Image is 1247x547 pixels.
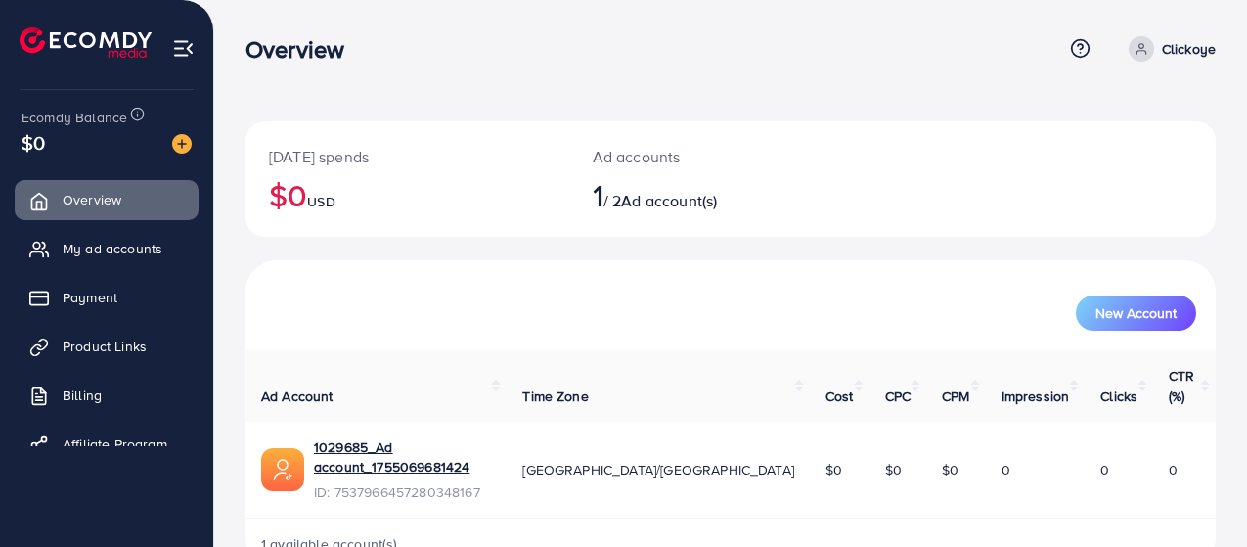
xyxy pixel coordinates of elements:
[63,337,147,356] span: Product Links
[307,192,334,211] span: USD
[15,278,199,317] a: Payment
[621,190,717,211] span: Ad account(s)
[261,387,334,406] span: Ad Account
[1121,36,1216,62] a: Clickoye
[1002,460,1010,479] span: 0
[942,387,969,406] span: CPM
[15,425,199,464] a: Affiliate Program
[261,448,304,491] img: ic-ads-acc.e4c84228.svg
[1095,306,1177,320] span: New Account
[63,239,162,258] span: My ad accounts
[593,172,603,217] span: 1
[314,482,491,502] span: ID: 7537966457280348167
[1100,387,1137,406] span: Clicks
[15,180,199,219] a: Overview
[63,434,167,454] span: Affiliate Program
[63,386,102,405] span: Billing
[522,387,588,406] span: Time Zone
[20,27,152,58] img: logo
[1002,387,1070,406] span: Impression
[63,190,121,209] span: Overview
[825,460,842,479] span: $0
[245,35,360,64] h3: Overview
[22,128,45,157] span: $0
[63,288,117,307] span: Payment
[1164,459,1232,532] iframe: Chat
[15,376,199,415] a: Billing
[1076,296,1196,331] button: New Account
[885,387,911,406] span: CPC
[15,229,199,268] a: My ad accounts
[1100,460,1109,479] span: 0
[593,145,788,168] p: Ad accounts
[269,176,546,213] h2: $0
[825,387,854,406] span: Cost
[269,145,546,168] p: [DATE] spends
[1169,366,1194,405] span: CTR (%)
[22,108,127,127] span: Ecomdy Balance
[314,437,491,478] a: 1029685_Ad account_1755069681424
[522,460,794,479] span: [GEOGRAPHIC_DATA]/[GEOGRAPHIC_DATA]
[885,460,902,479] span: $0
[15,327,199,366] a: Product Links
[942,460,958,479] span: $0
[172,134,192,154] img: image
[172,37,195,60] img: menu
[1162,37,1216,61] p: Clickoye
[593,176,788,213] h2: / 2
